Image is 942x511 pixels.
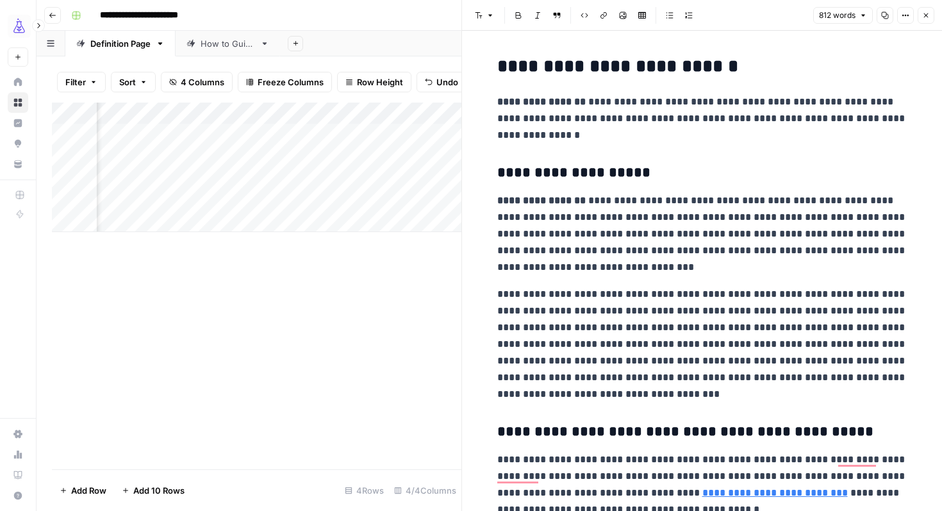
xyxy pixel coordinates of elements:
a: Definition Page [65,31,176,56]
a: Insights [8,113,28,133]
span: Freeze Columns [258,76,324,88]
span: Sort [119,76,136,88]
span: 812 words [819,10,855,21]
button: 4 Columns [161,72,233,92]
a: Opportunities [8,133,28,154]
button: Add Row [52,480,114,501]
div: Definition Page [90,37,151,50]
a: Settings [8,424,28,444]
span: Add 10 Rows [133,484,185,497]
button: 812 words [813,7,873,24]
button: Workspace: AirOps Growth [8,10,28,42]
button: Filter [57,72,106,92]
div: 4/4 Columns [389,480,461,501]
button: Help + Support [8,485,28,506]
a: How to Guide [176,31,280,56]
span: Filter [65,76,86,88]
span: 4 Columns [181,76,224,88]
a: Your Data [8,154,28,174]
div: How to Guide [201,37,255,50]
a: Home [8,72,28,92]
a: Browse [8,92,28,113]
button: Undo [417,72,467,92]
button: Freeze Columns [238,72,332,92]
span: Undo [436,76,458,88]
img: AirOps Growth Logo [8,15,31,38]
button: Row Height [337,72,411,92]
a: Usage [8,444,28,465]
button: Sort [111,72,156,92]
button: Add 10 Rows [114,480,192,501]
a: Learning Hub [8,465,28,485]
span: Add Row [71,484,106,497]
span: Row Height [357,76,403,88]
div: 4 Rows [340,480,389,501]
